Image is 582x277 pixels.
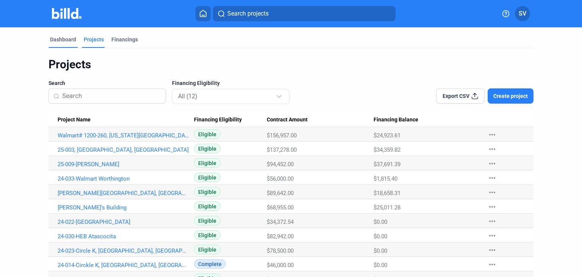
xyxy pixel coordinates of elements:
span: Financing Eligibility [172,79,220,87]
mat-icon: more_horiz [488,217,497,226]
div: Contract Amount [267,116,374,123]
a: 25-009-[PERSON_NAME] [58,161,189,168]
button: Search projects [213,6,396,21]
span: $89,642.00 [267,190,294,197]
span: Project Name [58,116,91,123]
span: $137,278.00 [267,146,297,153]
span: Financing Eligibility [194,116,242,123]
span: Eligible [194,216,221,225]
a: 24-022-[GEOGRAPHIC_DATA] [58,219,189,225]
a: 24-033-Walmart Worthington [58,175,189,182]
span: Eligible [194,173,221,182]
input: Search [62,88,161,104]
div: Dashboard [50,36,76,43]
div: Financing Balance [374,116,480,123]
span: $94,452.00 [267,161,294,168]
span: Eligible [194,158,221,168]
a: 25-003, [GEOGRAPHIC_DATA], [GEOGRAPHIC_DATA] [58,146,189,153]
span: Complete [194,259,226,269]
mat-icon: more_horiz [488,130,497,139]
span: Eligible [194,245,221,254]
span: Eligible [194,129,221,139]
span: $24,923.61 [374,132,401,139]
mat-select-trigger: All (12) [178,93,197,100]
div: Projects [48,57,533,72]
span: $82,942.00 [267,233,294,240]
span: $78,500.00 [267,247,294,254]
span: $1,815.40 [374,175,397,182]
span: Eligible [194,230,221,240]
span: $156,957.00 [267,132,297,139]
mat-icon: more_horiz [488,173,497,183]
a: 24-023-Circle K, [GEOGRAPHIC_DATA], [GEOGRAPHIC_DATA] [58,247,189,254]
mat-icon: more_horiz [488,159,497,168]
span: Contract Amount [267,116,308,123]
div: Project Name [58,116,194,123]
img: Billd Company Logo [52,8,82,19]
span: $34,359.82 [374,146,401,153]
a: Walmart# 1200-260, [US_STATE][GEOGRAPHIC_DATA], [GEOGRAPHIC_DATA] [58,132,189,139]
mat-icon: more_horiz [488,202,497,211]
span: Search [48,79,65,87]
span: Search projects [227,9,269,18]
mat-icon: more_horiz [488,231,497,240]
button: SV [515,6,530,21]
div: Financings [111,36,138,43]
span: $0.00 [374,233,387,240]
span: $25,011.28 [374,204,401,211]
span: $34,372.54 [267,219,294,225]
div: Projects [84,36,104,43]
a: [PERSON_NAME][GEOGRAPHIC_DATA], [GEOGRAPHIC_DATA], [GEOGRAPHIC_DATA] [58,190,189,197]
span: $68,955.00 [267,204,294,211]
span: $0.00 [374,247,387,254]
span: $56,000.00 [267,175,294,182]
a: 24-030-HEB Atascocita [58,233,189,240]
span: $0.00 [374,219,387,225]
span: $0.00 [374,262,387,269]
span: Export CSV [443,92,469,100]
span: Eligible [194,201,221,211]
mat-icon: more_horiz [488,260,497,269]
span: Eligible [194,187,221,197]
div: Financing Eligibility [194,116,267,123]
span: Eligible [194,144,221,153]
mat-icon: more_horiz [488,246,497,255]
a: 24-014-Circkle K, [GEOGRAPHIC_DATA], [GEOGRAPHIC_DATA] [58,262,189,269]
span: Create project [493,92,528,100]
mat-icon: more_horiz [488,145,497,154]
span: Financing Balance [374,116,418,123]
mat-icon: more_horiz [488,188,497,197]
span: $18,658.31 [374,190,401,197]
span: SV [519,9,526,18]
span: $46,000.00 [267,262,294,269]
button: Export CSV [436,88,485,104]
span: $37,691.39 [374,161,401,168]
a: [PERSON_NAME]'s Building [58,204,189,211]
button: Create project [488,88,533,104]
